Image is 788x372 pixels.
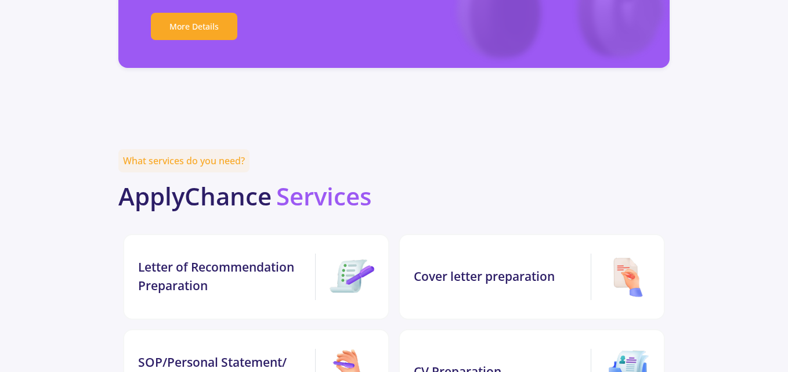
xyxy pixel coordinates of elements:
div: Letter of Recommendation Preparation [138,258,310,295]
a: More Details [151,13,237,40]
span: What services do you need? [118,149,250,172]
b: Services [276,179,371,212]
div: Cover letter preparation [414,268,586,286]
b: ApplyChance [118,179,272,212]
